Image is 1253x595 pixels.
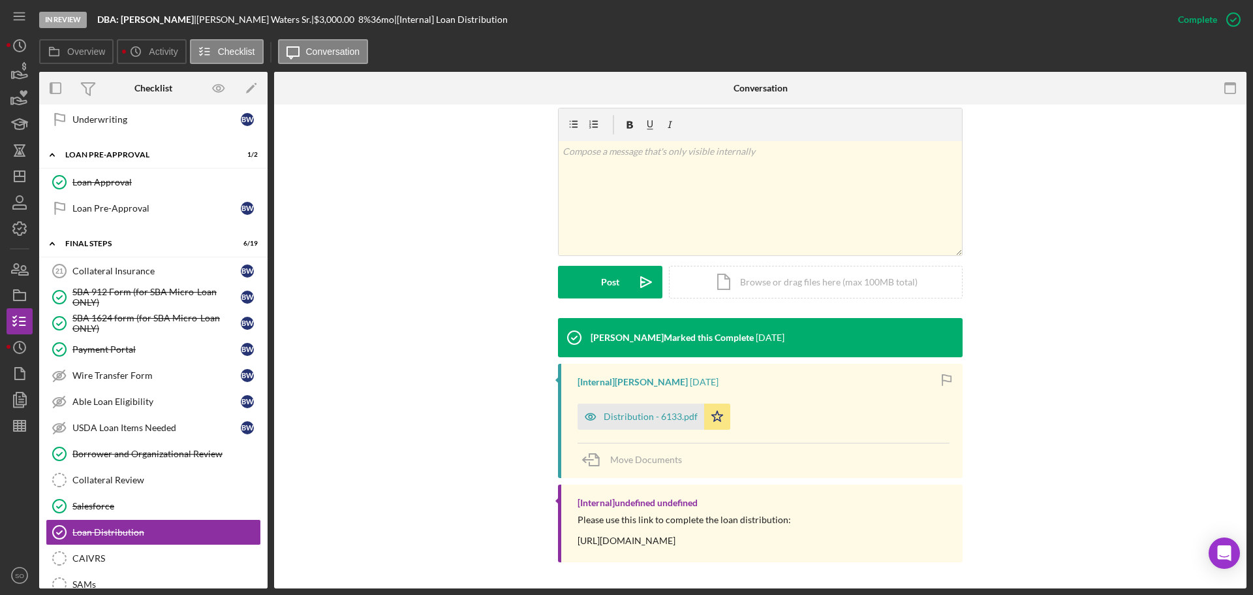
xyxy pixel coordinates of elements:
[578,377,688,387] div: [Internal] [PERSON_NAME]
[67,46,105,57] label: Overview
[72,475,260,485] div: Collateral Review
[234,151,258,159] div: 1 / 2
[1165,7,1246,33] button: Complete
[604,411,698,422] div: Distribution - 6133.pdf
[117,39,186,64] button: Activity
[241,369,254,382] div: B W
[46,310,261,336] a: SBA 1624 form (for SBA Micro-Loan ONLY)BW
[72,203,241,214] div: Loan Pre-Approval
[72,177,260,187] div: Loan Approval
[358,14,371,25] div: 8 %
[241,202,254,215] div: B W
[97,14,194,25] b: DBA: [PERSON_NAME]
[578,515,791,546] div: Please use this link to complete the loan distribution: [URL][DOMAIN_NAME]
[610,454,682,465] span: Move Documents
[241,291,254,304] div: B W
[190,39,264,64] button: Checklist
[46,336,261,362] a: Payment PortalBW
[601,266,619,298] div: Post
[46,415,261,441] a: USDA Loan Items NeededBW
[46,284,261,310] a: SBA 912 Form (for SBA Micro-Loan ONLY)BW
[65,240,225,248] div: FINAL STEPS
[15,572,24,579] text: SO
[7,562,33,588] button: SO
[241,317,254,330] div: B W
[55,267,63,275] tspan: 21
[1209,538,1240,569] div: Open Intercom Messenger
[72,370,241,381] div: Wire Transfer Form
[241,421,254,434] div: B W
[578,404,730,430] button: Distribution - 6133.pdf
[46,258,261,284] a: 21Collateral InsuranceBW
[134,83,172,93] div: Checklist
[371,14,394,25] div: 36 mo
[46,195,261,221] a: Loan Pre-ApprovalBW
[72,579,260,590] div: SAMs
[278,39,369,64] button: Conversation
[196,14,314,25] div: [PERSON_NAME] Waters Sr. |
[1178,7,1217,33] div: Complete
[241,265,254,278] div: B W
[234,240,258,248] div: 6 / 19
[578,443,695,476] button: Move Documents
[734,83,788,93] div: Conversation
[241,113,254,126] div: B W
[39,39,114,64] button: Overview
[558,266,662,298] button: Post
[72,344,241,355] div: Payment Portal
[46,467,261,493] a: Collateral Review
[46,362,261,389] a: Wire Transfer FormBW
[72,501,260,511] div: Salesforce
[46,545,261,571] a: CAIVRS
[241,343,254,356] div: B W
[690,377,719,387] time: 2025-08-12 16:38
[149,46,178,57] label: Activity
[241,395,254,408] div: B W
[756,332,784,343] time: 2025-08-12 16:38
[394,14,508,25] div: | [Internal] Loan Distribution
[591,332,754,343] div: [PERSON_NAME] Marked this Complete
[46,106,261,133] a: UnderwritingBW
[65,151,225,159] div: LOAN PRE-APPROVAL
[46,493,261,519] a: Salesforce
[314,14,358,25] div: $3,000.00
[578,498,698,508] div: [Internal] undefined undefined
[218,46,255,57] label: Checklist
[46,519,261,545] a: Loan Distribution
[72,423,241,433] div: USDA Loan Items Needed
[72,553,260,564] div: CAIVRS
[46,441,261,467] a: Borrower and Organizational Review
[97,14,196,25] div: |
[72,114,241,125] div: Underwriting
[72,396,241,407] div: Able Loan Eligibility
[46,389,261,415] a: Able Loan EligibilityBW
[39,12,87,28] div: In Review
[72,313,241,334] div: SBA 1624 form (for SBA Micro-Loan ONLY)
[72,287,241,308] div: SBA 912 Form (for SBA Micro-Loan ONLY)
[72,266,241,276] div: Collateral Insurance
[72,527,260,538] div: Loan Distribution
[306,46,360,57] label: Conversation
[46,169,261,195] a: Loan Approval
[72,449,260,459] div: Borrower and Organizational Review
